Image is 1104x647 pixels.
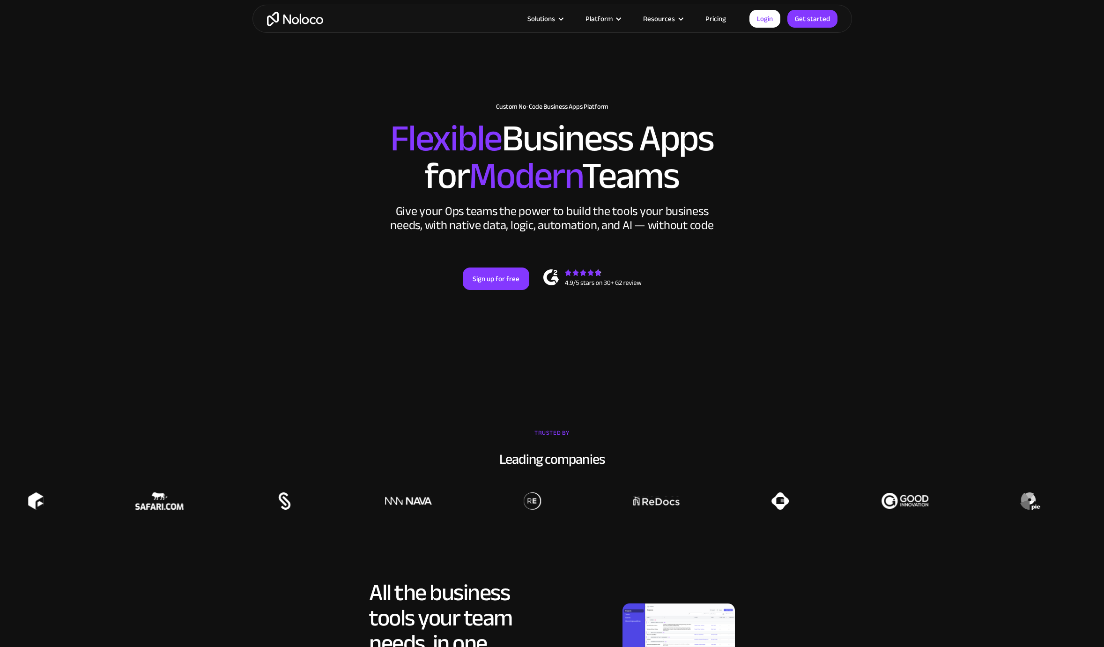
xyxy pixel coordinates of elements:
[262,120,843,195] h2: Business Apps for Teams
[390,104,502,173] span: Flexible
[749,10,780,28] a: Login
[267,12,323,26] a: home
[694,13,738,25] a: Pricing
[643,13,675,25] div: Resources
[463,268,529,290] a: Sign up for free
[527,13,555,25] div: Solutions
[388,204,716,232] div: Give your Ops teams the power to build the tools your business needs, with native data, logic, au...
[516,13,574,25] div: Solutions
[787,10,837,28] a: Get started
[574,13,631,25] div: Platform
[469,141,582,211] span: Modern
[262,103,843,111] h1: Custom No-Code Business Apps Platform
[631,13,694,25] div: Resources
[585,13,613,25] div: Platform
